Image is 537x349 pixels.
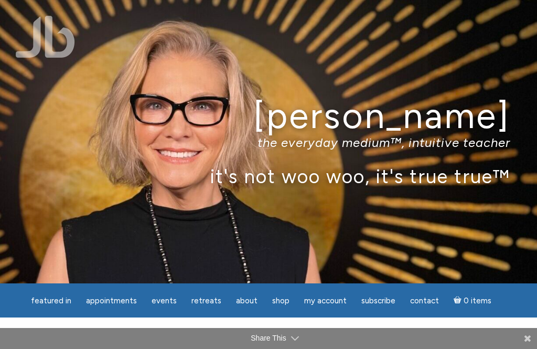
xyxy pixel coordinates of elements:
a: Contact [404,291,445,311]
span: My Account [304,296,347,305]
span: Shop [272,296,289,305]
span: Subscribe [361,296,395,305]
span: featured in [31,296,71,305]
span: Events [152,296,177,305]
a: Shop [266,291,296,311]
a: Cart0 items [447,290,498,311]
a: Retreats [185,291,228,311]
span: Appointments [86,296,137,305]
span: 0 items [464,297,491,305]
a: featured in [25,291,78,311]
img: Jamie Butler. The Everyday Medium [16,16,75,58]
h1: [PERSON_NAME] [27,96,510,135]
p: the everyday medium™, intuitive teacher [27,135,510,150]
a: My Account [298,291,353,311]
a: Subscribe [355,291,402,311]
span: About [236,296,257,305]
span: Contact [410,296,439,305]
p: it's not woo woo, it's true true™ [27,165,510,187]
i: Cart [454,296,464,305]
a: Appointments [80,291,143,311]
span: Retreats [191,296,221,305]
a: Events [145,291,183,311]
a: About [230,291,264,311]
